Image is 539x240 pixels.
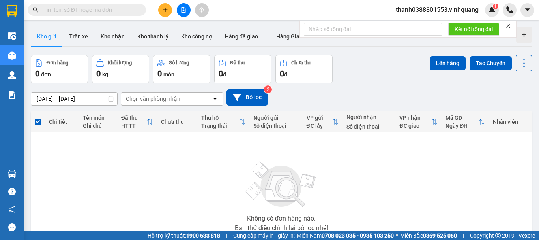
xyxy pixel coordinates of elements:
[31,93,117,105] input: Select a date range.
[108,60,132,66] div: Khối lượng
[117,111,157,132] th: Toggle SortBy
[448,23,499,36] button: Kết nối tổng đài
[63,27,94,46] button: Trên xe
[83,115,113,121] div: Tên món
[8,188,16,195] span: question-circle
[163,7,168,13] span: plus
[493,4,498,9] sup: 1
[280,69,284,78] span: 0
[219,69,223,78] span: 0
[230,60,245,66] div: Đã thu
[307,123,332,129] div: ĐC lấy
[199,7,204,13] span: aim
[463,231,464,240] span: |
[49,119,75,125] div: Chi tiết
[233,231,295,240] span: Cung cấp máy in - giấy in:
[96,69,101,78] span: 0
[395,111,442,132] th: Toggle SortBy
[284,71,287,77] span: đ
[8,91,16,99] img: solution-icon
[516,27,532,43] div: Tạo kho hàng mới
[242,157,321,212] img: svg+xml;base64,PHN2ZyBjbGFzcz0ibGlzdC1wbHVnX19zdmciIHhtbG5zPSJodHRwOi8vd3d3LnczLm9yZy8yMDAwL3N2Zy...
[276,33,319,40] span: Hàng Giao Nhầm
[201,115,239,121] div: Thu hộ
[226,89,268,106] button: Bộ lọc
[396,234,398,237] span: ⚪️
[131,27,175,46] button: Kho thanh lý
[8,32,16,40] img: warehouse-icon
[223,71,226,77] span: đ
[264,85,272,93] sup: 2
[506,6,513,13] img: phone-icon
[35,69,39,78] span: 0
[346,114,392,120] div: Người nhận
[7,5,17,17] img: logo-vxr
[175,27,219,46] button: Kho công nợ
[494,4,497,9] span: 1
[219,27,264,46] button: Hàng đã giao
[307,115,332,121] div: VP gửi
[303,111,342,132] th: Toggle SortBy
[297,231,394,240] span: Miền Nam
[214,55,271,83] button: Đã thu0đ
[322,232,394,239] strong: 0708 023 035 - 0935 103 250
[445,123,479,129] div: Ngày ĐH
[226,231,227,240] span: |
[181,7,186,13] span: file-add
[31,27,63,46] button: Kho gửi
[102,71,108,77] span: kg
[253,115,299,121] div: Người gửi
[153,55,210,83] button: Số lượng0món
[520,3,534,17] button: caret-down
[31,55,88,83] button: Đơn hàng0đơn
[445,115,479,121] div: Mã GD
[169,60,189,66] div: Số lượng
[41,71,51,77] span: đơn
[470,56,512,70] button: Tạo Chuyến
[247,215,316,222] div: Không có đơn hàng nào.
[442,111,489,132] th: Toggle SortBy
[495,233,501,238] span: copyright
[212,96,218,102] svg: open
[161,119,193,125] div: Chưa thu
[275,55,333,83] button: Chưa thu0đ
[493,119,528,125] div: Nhân viên
[33,7,38,13] span: search
[8,206,16,213] span: notification
[163,71,174,77] span: món
[8,223,16,231] span: message
[195,3,209,17] button: aim
[158,3,172,17] button: plus
[197,111,249,132] th: Toggle SortBy
[8,170,16,178] img: warehouse-icon
[346,123,392,130] div: Số điện thoại
[121,115,147,121] div: Đã thu
[157,69,162,78] span: 0
[389,5,485,15] span: thanh0388801553.vinhquang
[8,51,16,60] img: warehouse-icon
[430,56,466,70] button: Lên hàng
[148,231,220,240] span: Hỗ trợ kỹ thuật:
[177,3,191,17] button: file-add
[524,6,531,13] span: caret-down
[83,123,113,129] div: Ghi chú
[399,115,431,121] div: VP nhận
[126,95,180,103] div: Chọn văn phòng nhận
[43,6,137,14] input: Tìm tên, số ĐT hoặc mã đơn
[304,23,442,36] input: Nhập số tổng đài
[47,60,68,66] div: Đơn hàng
[186,232,220,239] strong: 1900 633 818
[423,232,457,239] strong: 0369 525 060
[94,27,131,46] button: Kho nhận
[455,25,493,34] span: Kết nối tổng đài
[8,71,16,79] img: warehouse-icon
[488,6,496,13] img: icon-new-feature
[253,123,299,129] div: Số điện thoại
[399,123,431,129] div: ĐC giao
[505,23,511,28] span: close
[235,225,328,231] div: Bạn thử điều chỉnh lại bộ lọc nhé!
[291,60,311,66] div: Chưa thu
[92,55,149,83] button: Khối lượng0kg
[121,123,147,129] div: HTTT
[400,231,457,240] span: Miền Bắc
